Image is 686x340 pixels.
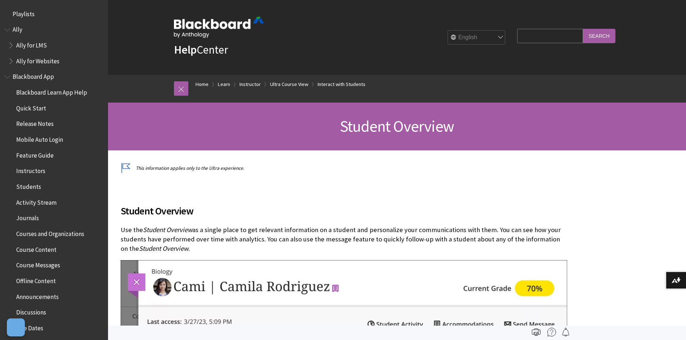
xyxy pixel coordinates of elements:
[16,86,87,96] span: Blackboard Learn App Help
[16,322,43,332] span: Due Dates
[16,244,57,253] span: Course Content
[121,225,567,254] p: Use the as a single place to get relevant information on a student and personalize your communica...
[174,42,228,57] a: HelpCenter
[16,102,46,112] span: Quick Start
[532,328,541,336] img: Print
[340,116,454,136] span: Student Overview
[16,149,54,159] span: Feature Guide
[16,39,47,49] span: Ally for LMS
[448,31,506,45] select: Site Language Selector
[16,228,84,237] span: Courses and Organizations
[16,165,45,175] span: Instructors
[4,24,104,67] nav: Book outline for Anthology Ally Help
[121,203,567,218] span: Student Overview
[218,80,230,89] a: Learn
[561,328,570,336] img: Follow this page
[139,244,188,253] span: Student Overview
[16,259,60,269] span: Course Messages
[16,212,39,222] span: Journals
[16,291,59,300] span: Announcements
[16,196,57,206] span: Activity Stream
[16,55,59,65] span: Ally for Websites
[143,226,192,234] span: Student Overview
[16,275,56,285] span: Offline Content
[583,29,615,43] input: Search
[4,8,104,20] nav: Book outline for Playlists
[547,328,556,336] img: More help
[318,80,366,89] a: Interact with Students
[121,165,567,172] p: This information applies only to the Ultra experience.
[239,80,261,89] a: Instructor
[13,71,54,81] span: Blackboard App
[270,80,308,89] a: Ultra Course View
[16,133,63,143] span: Mobile Auto Login
[174,17,264,38] img: Blackboard by Anthology
[13,8,35,18] span: Playlists
[7,318,25,336] button: Open Preferences
[13,24,22,33] span: Ally
[196,80,209,89] a: Home
[174,42,197,57] strong: Help
[16,306,46,316] span: Discussions
[16,181,41,190] span: Students
[16,118,54,128] span: Release Notes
